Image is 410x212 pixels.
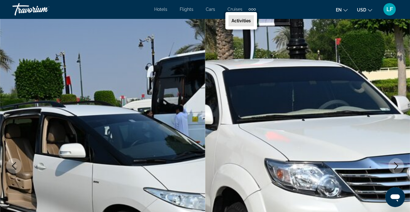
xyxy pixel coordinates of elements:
a: Activities [228,15,254,26]
button: Change currency [357,5,372,14]
button: Extra navigation items [249,4,256,14]
span: Activities [232,18,251,23]
span: en [336,7,342,12]
span: LF [386,6,393,12]
iframe: Button to launch messaging window [385,187,405,207]
button: Change language [336,5,348,14]
a: Hotels [154,7,167,12]
a: Flights [180,7,193,12]
span: USD [357,7,366,12]
button: User Menu [381,3,398,16]
a: Cruises [228,7,242,12]
button: Previous image [6,158,22,174]
a: Travorium [12,1,74,17]
button: Next image [388,158,404,174]
a: Cars [206,7,215,12]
